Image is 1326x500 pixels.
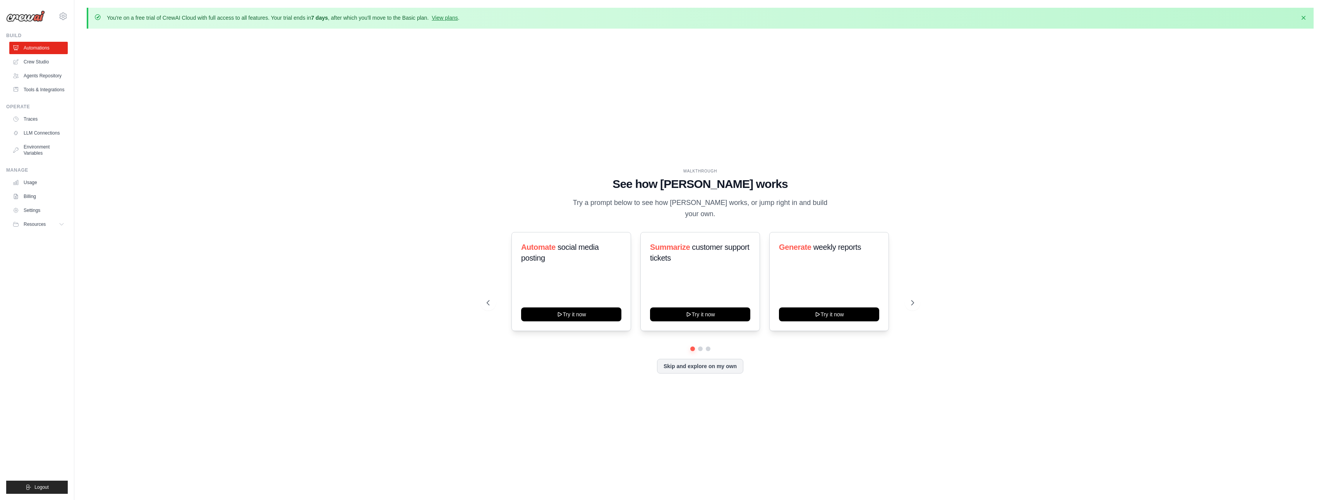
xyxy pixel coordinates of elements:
[779,243,811,251] span: Generate
[9,56,68,68] a: Crew Studio
[6,32,68,39] div: Build
[6,104,68,110] div: Operate
[779,307,879,321] button: Try it now
[9,42,68,54] a: Automations
[487,168,914,174] div: WALKTHROUGH
[650,243,690,251] span: Summarize
[487,177,914,191] h1: See how [PERSON_NAME] works
[432,15,458,21] a: View plans
[657,359,743,374] button: Skip and explore on my own
[6,167,68,173] div: Manage
[521,307,621,321] button: Try it now
[521,243,599,262] span: social media posting
[813,243,861,251] span: weekly reports
[570,197,830,220] p: Try a prompt below to see how [PERSON_NAME] works, or jump right in and build your own.
[9,204,68,217] a: Settings
[9,127,68,139] a: LLM Connections
[9,113,68,125] a: Traces
[311,15,328,21] strong: 7 days
[24,221,46,227] span: Resources
[6,481,68,494] button: Logout
[9,190,68,203] a: Billing
[34,484,49,490] span: Logout
[650,307,750,321] button: Try it now
[9,141,68,159] a: Environment Variables
[9,218,68,230] button: Resources
[9,84,68,96] a: Tools & Integrations
[6,10,45,22] img: Logo
[9,176,68,189] a: Usage
[9,70,68,82] a: Agents Repository
[650,243,749,262] span: customer support tickets
[521,243,556,251] span: Automate
[107,14,460,22] p: You're on a free trial of CrewAI Cloud with full access to all features. Your trial ends in , aft...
